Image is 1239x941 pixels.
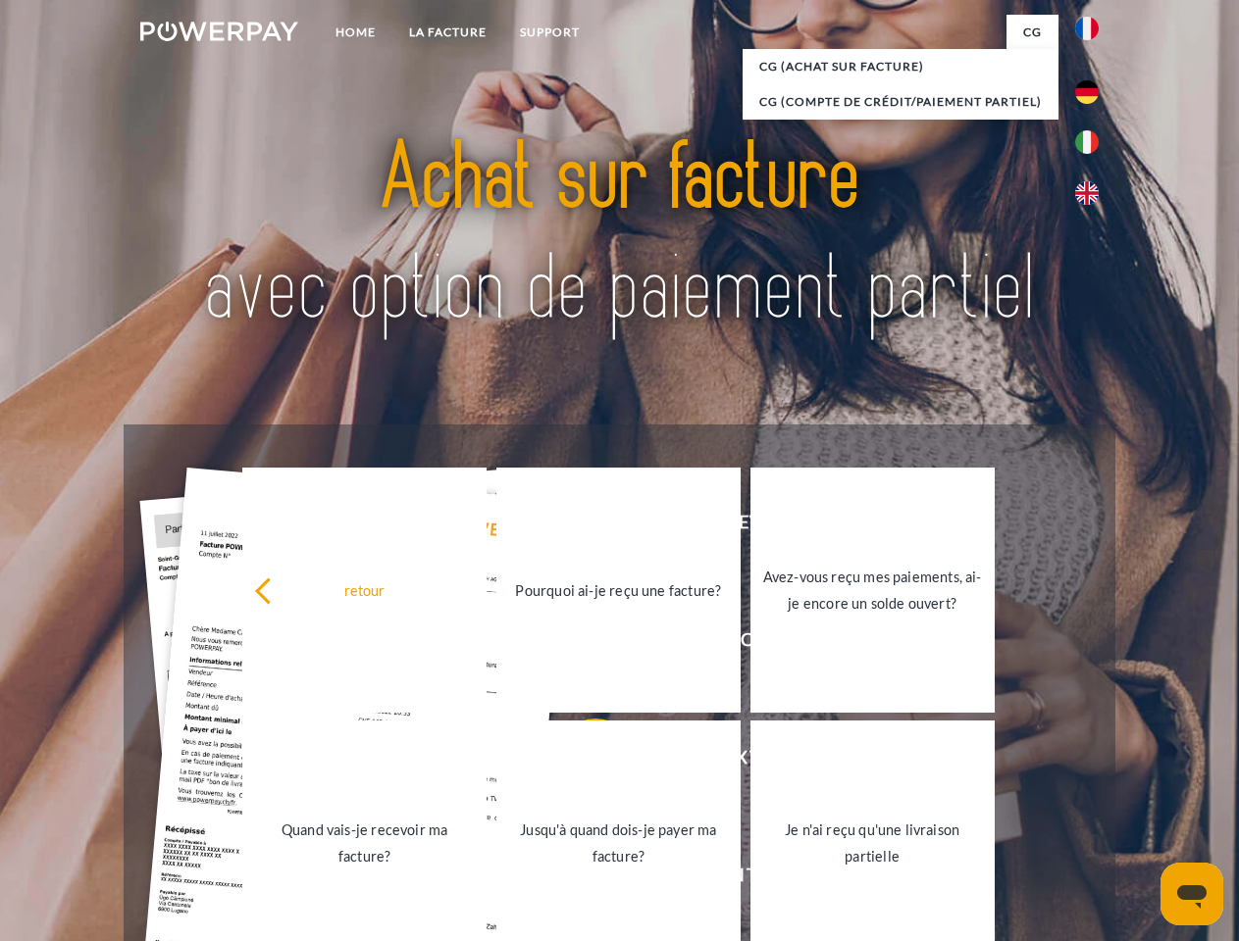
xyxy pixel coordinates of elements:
div: Je n'ai reçu qu'une livraison partielle [762,817,983,869]
a: CG [1007,15,1058,50]
iframe: Button to launch messaging window [1161,863,1223,925]
img: fr [1075,17,1099,40]
div: Pourquoi ai-je reçu une facture? [508,576,729,603]
img: en [1075,181,1099,205]
a: Support [503,15,596,50]
div: Quand vais-je recevoir ma facture? [254,817,475,869]
img: it [1075,130,1099,154]
img: logo-powerpay-white.svg [140,22,298,41]
a: LA FACTURE [392,15,503,50]
img: de [1075,80,1099,104]
a: Avez-vous reçu mes paiements, ai-je encore un solde ouvert? [750,468,995,713]
a: Home [319,15,392,50]
div: Jusqu'à quand dois-je payer ma facture? [508,817,729,869]
img: title-powerpay_fr.svg [187,94,1052,375]
a: CG (achat sur facture) [743,49,1058,84]
a: CG (Compte de crédit/paiement partiel) [743,84,1058,120]
div: Avez-vous reçu mes paiements, ai-je encore un solde ouvert? [762,564,983,617]
div: retour [254,576,475,603]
